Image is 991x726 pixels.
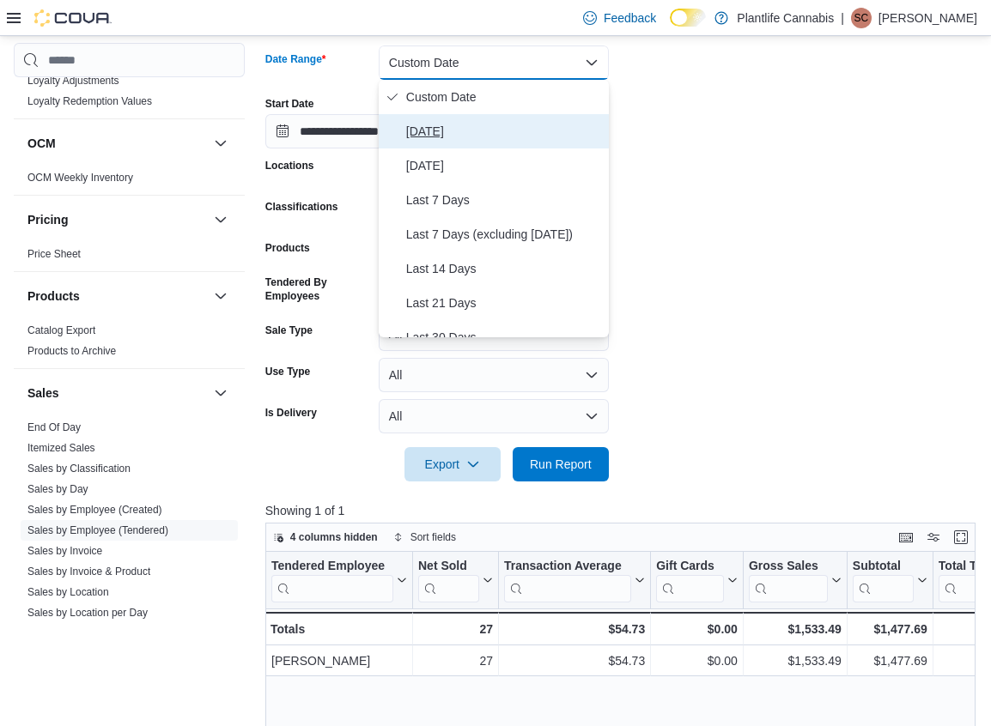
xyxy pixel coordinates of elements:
span: SC [854,8,869,28]
button: Custom Date [379,45,609,80]
button: Gross Sales [749,559,842,602]
button: Gift Cards [656,559,738,602]
span: Sales by Invoice [27,544,102,558]
button: OCM [27,135,207,152]
div: Transaction Average [504,559,631,602]
button: Run Report [513,447,609,481]
a: Sales by Classification [27,463,131,475]
a: Sales by Day [27,483,88,495]
button: Sales [210,383,231,403]
a: Sales by Location [27,586,109,598]
img: Cova [34,9,112,27]
p: Showing 1 of 1 [265,502,983,519]
button: Products [210,286,231,306]
button: Net Sold [418,559,493,602]
button: Transaction Average [504,559,645,602]
div: Sales [14,417,245,712]
span: Sales by Classification [27,462,131,475]
span: End Of Day [27,420,81,434]
div: OCM [14,167,245,195]
div: $0.00 [656,650,738,671]
input: Press the down key to open a popover containing a calendar. [265,114,430,148]
a: Sales by Invoice & Product [27,566,150,578]
span: Catalog Export [27,324,95,337]
span: Products to Archive [27,344,116,358]
button: Pricing [210,209,231,230]
div: Select listbox [379,80,609,337]
span: Last 14 Days [406,258,602,279]
span: Sales by Location [27,585,109,599]
label: Is Delivery [265,406,317,420]
span: OCM Weekly Inventory [27,171,133,185]
div: $0.00 [656,619,738,639]
label: Locations [265,159,314,172]
span: Sales by Day [27,482,88,496]
div: Loyalty [14,70,245,118]
button: All [379,399,609,433]
div: Net Sold [418,559,479,602]
span: Sales by Invoice & Product [27,565,150,578]
span: [DATE] [406,121,602,142]
div: $1,477.69 [853,650,927,671]
div: 27 [418,650,493,671]
span: Last 21 Days [406,293,602,313]
button: OCM [210,133,231,154]
div: Pricing [14,244,245,271]
a: Sales by Invoice [27,545,102,557]
div: $1,533.49 [749,619,842,639]
div: 27 [418,619,493,639]
div: Subtotal [853,559,914,575]
a: Sales by Employee (Created) [27,504,162,516]
span: Last 7 Days (excluding [DATE]) [406,224,602,245]
div: [PERSON_NAME] [271,650,407,671]
label: Classifications [265,200,338,214]
span: Last 7 Days [406,190,602,210]
button: Subtotal [853,559,927,602]
span: Loyalty Redemption Values [27,94,152,108]
p: [PERSON_NAME] [879,8,977,28]
h3: OCM [27,135,56,152]
span: 4 columns hidden [290,530,378,544]
span: Itemized Sales [27,441,95,455]
div: Tendered Employee [271,559,393,575]
label: Start Date [265,97,314,111]
button: Products [27,287,207,305]
button: Sort fields [386,527,463,548]
a: Products to Archive [27,345,116,357]
div: Sebastian Cardinal [851,8,872,28]
input: Dark Mode [670,9,706,27]
span: Last 30 Days [406,327,602,348]
a: Loyalty Adjustments [27,75,119,87]
div: Gross Sales [749,559,828,602]
span: Feedback [604,9,656,27]
label: Date Range [265,52,326,66]
h3: Sales [27,384,59,402]
a: Price Sheet [27,248,81,260]
div: Tendered Employee [271,559,393,602]
button: Tendered Employee [271,559,407,602]
span: Sort fields [410,530,456,544]
h3: Pricing [27,211,68,228]
a: Itemized Sales [27,442,95,454]
a: Loyalty Redemption Values [27,95,152,107]
a: Sales by Employee (Tendered) [27,524,168,536]
span: Export [415,447,490,481]
button: Pricing [27,211,207,228]
div: Gift Cards [656,559,724,575]
div: Totals [271,619,407,639]
div: $54.73 [504,619,645,639]
span: Loyalty Adjustments [27,74,119,88]
a: Sales by Location per Day [27,607,148,619]
button: Keyboard shortcuts [896,527,916,548]
button: Enter fullscreen [951,527,971,548]
button: Sales [27,384,207,402]
p: Plantlife Cannabis [737,8,834,28]
button: Export [404,447,501,481]
h3: Products [27,287,80,305]
div: Gift Card Sales [656,559,724,602]
div: $54.73 [504,650,645,671]
div: $1,477.69 [853,619,927,639]
label: Products [265,241,310,255]
label: Tendered By Employees [265,275,372,303]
